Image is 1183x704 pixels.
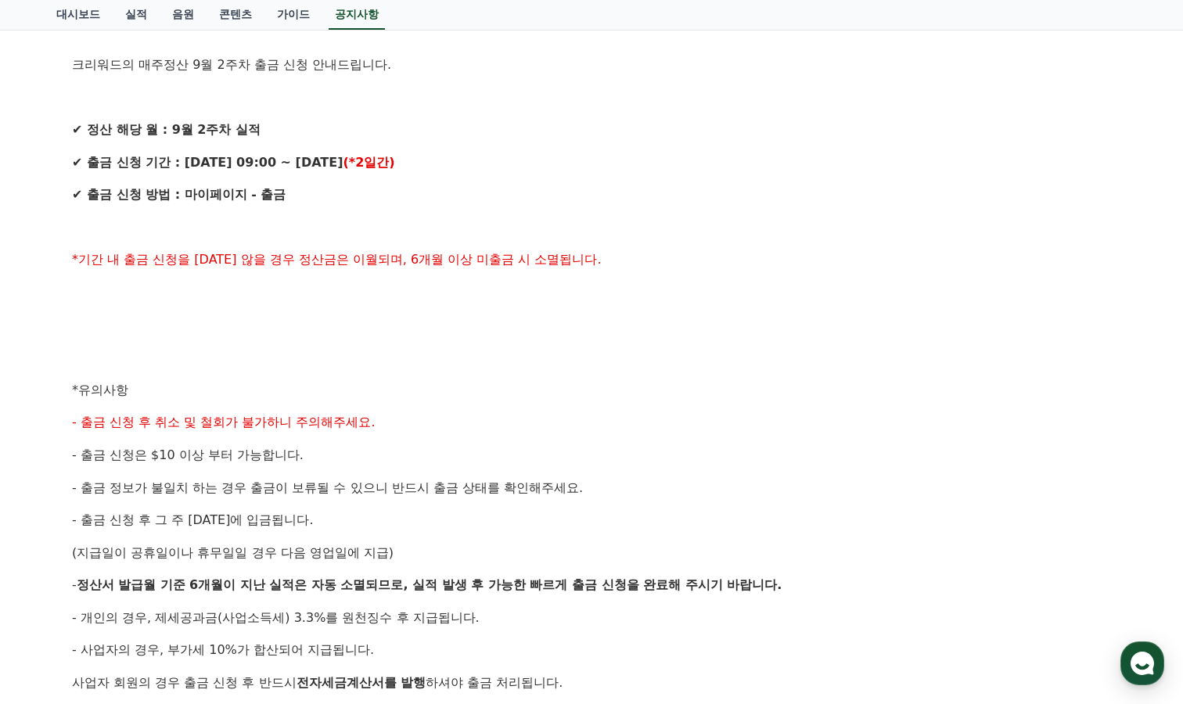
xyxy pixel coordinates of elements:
[143,520,162,533] span: 대화
[77,577,185,592] strong: 정산서 발급월 기준
[72,383,128,397] span: *유의사항
[72,545,394,560] span: (지급일이 공휴일이나 휴무일일 경우 다음 영업일에 지급)
[5,496,103,535] a: 홈
[72,675,297,690] span: 사업자 회원의 경우 출금 신청 후 반드시
[72,575,1111,595] p: -
[189,577,782,592] strong: 6개월이 지난 실적은 자동 소멸되므로, 실적 발생 후 가능한 빠르게 출금 신청을 완료해 주시기 바랍니다.
[242,519,261,532] span: 설정
[103,496,202,535] a: 대화
[72,512,314,527] span: - 출금 신청 후 그 주 [DATE]에 입금됩니다.
[72,252,602,267] span: *기간 내 출금 신청을 [DATE] 않을 경우 정산금은 이월되며, 6개월 이상 미출금 시 소멸됩니다.
[343,155,394,170] strong: (*2일간)
[72,480,583,495] span: - 출금 정보가 불일치 하는 경우 출금이 보류될 수 있으니 반드시 출금 상태를 확인해주세요.
[202,496,300,535] a: 설정
[72,447,304,462] span: - 출금 신청은 $10 이상 부터 가능합니다.
[72,610,480,625] span: - 개인의 경우, 제세공과금(사업소득세) 3.3%를 원천징수 후 지급됩니다.
[72,642,374,657] span: - 사업자의 경우, 부가세 10%가 합산되어 지급됩니다.
[297,675,426,690] strong: 전자세금계산서를 발행
[72,415,376,429] span: - 출금 신청 후 취소 및 철회가 불가하니 주의해주세요.
[72,155,343,170] strong: ✔ 출금 신청 기간 : [DATE] 09:00 ~ [DATE]
[72,122,261,137] strong: ✔ 정산 해당 월 : 9월 2주차 실적
[72,55,1111,75] p: 크리워드의 매주정산 9월 2주차 출금 신청 안내드립니다.
[49,519,59,532] span: 홈
[426,675,563,690] span: 하셔야 출금 처리됩니다.
[72,187,286,202] strong: ✔ 출금 신청 방법 : 마이페이지 - 출금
